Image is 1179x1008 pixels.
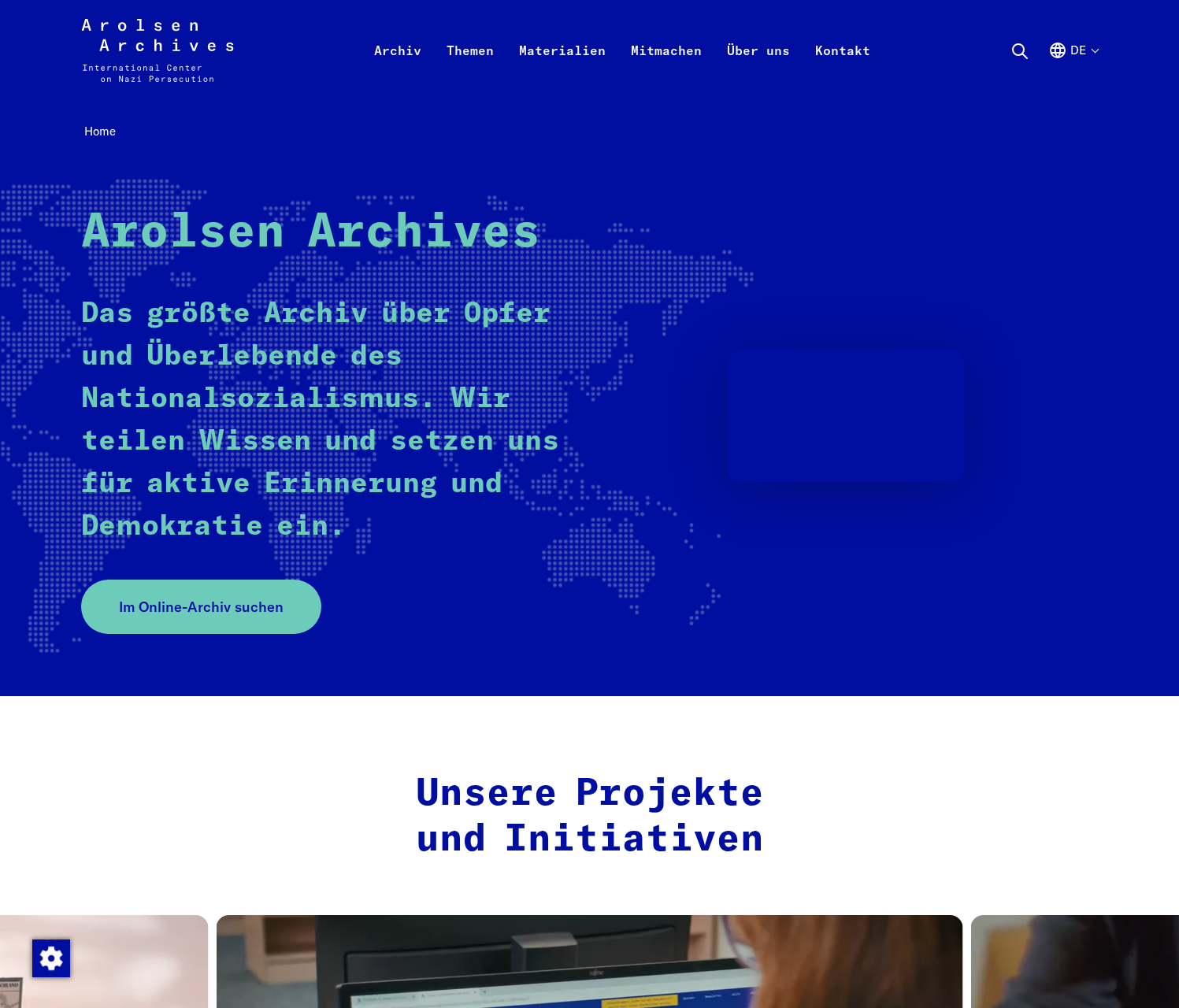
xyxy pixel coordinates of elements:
[119,596,284,617] span: Im Online-Archiv suchen
[434,38,506,101] a: Themen
[81,120,1097,144] nav: Breadcrumb
[81,293,562,548] p: Das größte Archiv über Opfer und Überlebende des Nationalsozialismus. Wir teilen Wissen und setze...
[84,124,116,139] span: Home
[32,939,70,977] img: Zustimmung ändern
[1048,41,1098,98] button: Deutsch, Sprachauswahl
[803,38,883,101] a: Kontakt
[81,580,321,634] a: Im Online-Archiv suchen
[714,38,803,101] a: Über uns
[81,209,540,257] strong: Arolsen Archives
[361,38,434,101] a: Archiv
[506,38,618,101] a: Materialien
[257,772,923,862] h2: Unsere Projekte und Initiativen
[618,38,714,101] a: Mitmachen
[361,19,883,82] nav: Primär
